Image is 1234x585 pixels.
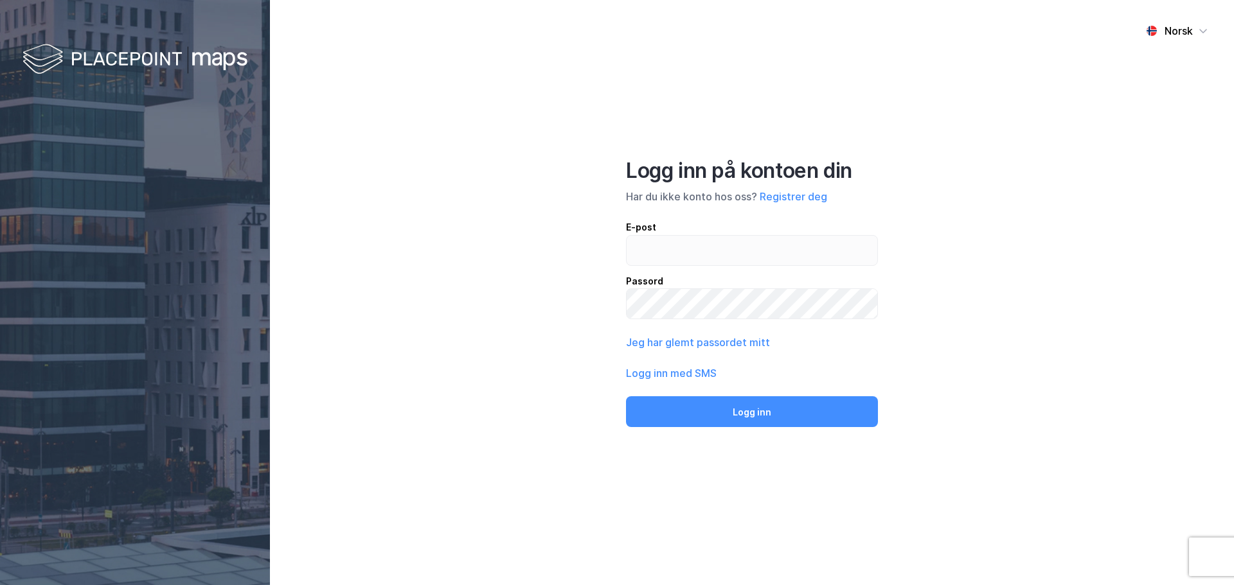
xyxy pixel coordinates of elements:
div: Logg inn på kontoen din [626,158,878,184]
button: Registrer deg [760,189,827,204]
img: logo-white.f07954bde2210d2a523dddb988cd2aa7.svg [22,41,247,79]
div: Har du ikke konto hos oss? [626,189,878,204]
button: Logg inn [626,396,878,427]
button: Logg inn med SMS [626,365,717,381]
div: E-post [626,220,878,235]
button: Jeg har glemt passordet mitt [626,335,770,350]
div: Passord [626,274,878,289]
div: Norsk [1165,23,1193,39]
